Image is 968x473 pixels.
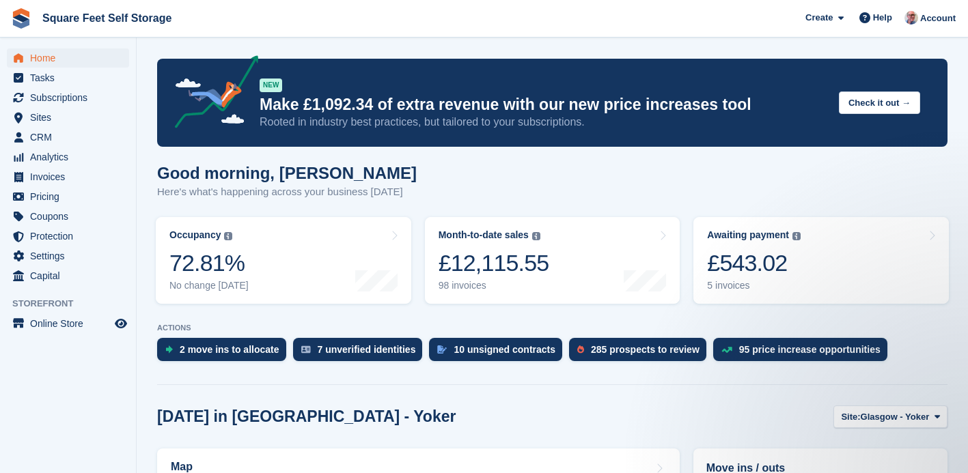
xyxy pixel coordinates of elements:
button: Site: Glasgow - Yoker [833,405,948,428]
a: 7 unverified identities [293,338,430,368]
img: verify_identity-adf6edd0f0f0b5bbfe63781bf79b02c33cf7c696d77639b501bdc392416b5a36.svg [301,345,311,354]
span: Site: [841,410,860,424]
a: menu [7,207,129,226]
span: Help [873,11,892,25]
div: 95 price increase opportunities [739,344,881,355]
span: Coupons [30,207,112,226]
img: David Greer [904,11,918,25]
div: 72.81% [169,249,249,277]
span: Settings [30,246,112,266]
span: Tasks [30,68,112,87]
a: Awaiting payment £543.02 5 invoices [693,217,949,304]
span: Online Store [30,314,112,333]
p: ACTIONS [157,324,948,332]
span: Glasgow - Yoker [861,410,930,424]
img: price_increase_opportunities-93ffe204e8149a01c8c9dc8f82e8f89637d9d84a8eef4429ea346261dce0b2c0.svg [721,347,732,353]
a: menu [7,314,129,333]
p: Here's what's happening across your business [DATE] [157,184,417,200]
a: menu [7,88,129,107]
div: 5 invoices [707,280,801,291]
span: Subscriptions [30,88,112,107]
a: 10 unsigned contracts [429,338,569,368]
img: move_ins_to_allocate_icon-fdf77a2bb77ea45bf5b3d319d69a93e2d87916cf1d5bf7949dd705db3b84f3ca.svg [165,345,173,354]
a: Preview store [113,315,129,332]
img: stora-icon-8386f47178a22dfd0bd8f6a31ec36ba5ce8667c1dd55bd0f319d3a0aa187defe.svg [11,8,31,29]
a: menu [7,246,129,266]
div: NEW [260,78,282,92]
span: Capital [30,266,112,285]
a: menu [7,68,129,87]
p: Rooted in industry best practices, but tailored to your subscriptions. [260,115,828,130]
span: Pricing [30,187,112,206]
div: No change [DATE] [169,280,249,291]
a: Square Feet Self Storage [37,7,177,29]
a: menu [7,227,129,246]
a: menu [7,147,129,167]
div: Month-to-date sales [439,229,529,241]
span: Invoices [30,167,112,186]
span: CRM [30,128,112,147]
span: Create [805,11,833,25]
h2: [DATE] in [GEOGRAPHIC_DATA] - Yoker [157,407,456,426]
img: icon-info-grey-7440780725fd019a000dd9b08b2336e03edf1995a4989e88bcd33f0948082b44.svg [224,232,232,240]
a: menu [7,48,129,68]
a: menu [7,187,129,206]
img: price-adjustments-announcement-icon-8257ccfd72463d97f412b2fc003d46551f7dbcb40ab6d574587a9cd5c0d94... [163,55,259,133]
a: menu [7,108,129,127]
div: Awaiting payment [707,229,789,241]
img: prospect-51fa495bee0391a8d652442698ab0144808aea92771e9ea1ae160a38d050c398.svg [577,345,584,354]
a: 285 prospects to review [569,338,713,368]
img: contract_signature_icon-13c848040528278c33f63329250d36e43548de30e8caae1d1a13099fd9432cc5.svg [437,345,447,354]
img: icon-info-grey-7440780725fd019a000dd9b08b2336e03edf1995a4989e88bcd33f0948082b44.svg [792,232,801,240]
div: 285 prospects to review [591,344,700,355]
img: icon-info-grey-7440780725fd019a000dd9b08b2336e03edf1995a4989e88bcd33f0948082b44.svg [532,232,540,240]
span: Home [30,48,112,68]
div: £12,115.55 [439,249,549,277]
span: Storefront [12,297,136,311]
a: 2 move ins to allocate [157,338,293,368]
p: Make £1,092.34 of extra revenue with our new price increases tool [260,95,828,115]
span: Sites [30,108,112,127]
a: Month-to-date sales £12,115.55 98 invoices [425,217,680,304]
div: 7 unverified identities [318,344,416,355]
div: 10 unsigned contracts [454,344,555,355]
a: 95 price increase opportunities [713,338,894,368]
a: menu [7,128,129,147]
a: menu [7,266,129,285]
div: 2 move ins to allocate [180,344,279,355]
span: Protection [30,227,112,246]
div: 98 invoices [439,280,549,291]
a: menu [7,167,129,186]
span: Analytics [30,147,112,167]
h2: Map [171,461,193,473]
a: Occupancy 72.81% No change [DATE] [156,217,411,304]
span: Account [920,12,956,25]
div: £543.02 [707,249,801,277]
button: Check it out → [839,91,920,114]
h1: Good morning, [PERSON_NAME] [157,164,417,182]
div: Occupancy [169,229,221,241]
